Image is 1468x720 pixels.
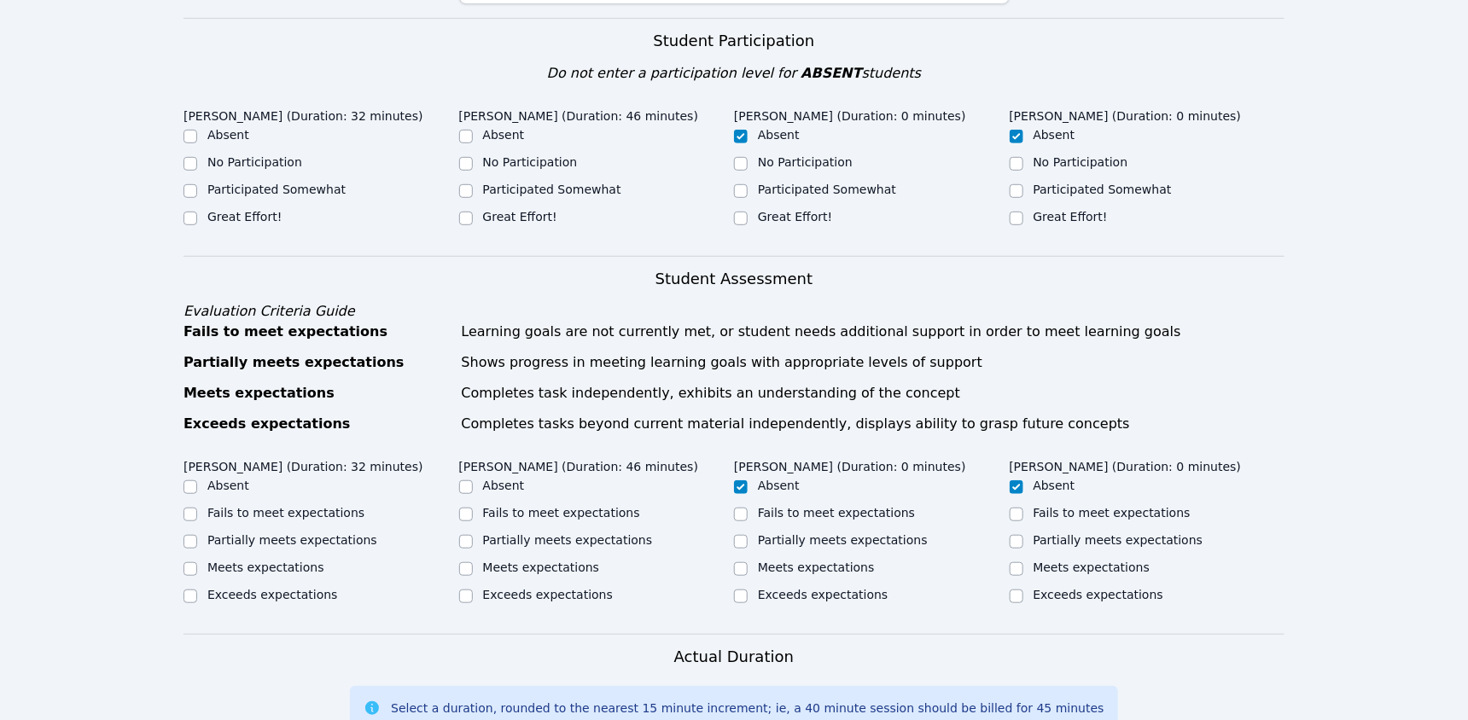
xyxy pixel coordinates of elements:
[801,65,861,81] span: ABSENT
[483,479,525,492] label: Absent
[207,506,364,520] label: Fails to meet expectations
[1010,101,1242,126] legend: [PERSON_NAME] (Duration: 0 minutes)
[1034,479,1075,492] label: Absent
[758,155,853,169] label: No Participation
[483,506,640,520] label: Fails to meet expectations
[758,210,832,224] label: Great Effort!
[734,101,966,126] legend: [PERSON_NAME] (Duration: 0 minutes)
[183,29,1284,53] h3: Student Participation
[183,301,1284,322] div: Evaluation Criteria Guide
[207,155,302,169] label: No Participation
[459,451,699,477] legend: [PERSON_NAME] (Duration: 46 minutes)
[758,533,928,547] label: Partially meets expectations
[1034,506,1191,520] label: Fails to meet expectations
[207,210,282,224] label: Great Effort!
[183,322,451,342] div: Fails to meet expectations
[483,560,600,574] label: Meets expectations
[483,155,578,169] label: No Participation
[1010,451,1242,477] legend: [PERSON_NAME] (Duration: 0 minutes)
[462,322,1285,342] div: Learning goals are not currently met, or student needs additional support in order to meet learni...
[758,560,875,574] label: Meets expectations
[459,101,699,126] legend: [PERSON_NAME] (Duration: 46 minutes)
[207,533,377,547] label: Partially meets expectations
[183,383,451,404] div: Meets expectations
[483,210,557,224] label: Great Effort!
[183,101,423,126] legend: [PERSON_NAME] (Duration: 32 minutes)
[758,588,888,601] label: Exceeds expectations
[1034,183,1172,196] label: Participated Somewhat
[483,183,621,196] label: Participated Somewhat
[462,352,1285,373] div: Shows progress in meeting learning goals with appropriate levels of support
[483,533,653,547] label: Partially meets expectations
[183,267,1284,291] h3: Student Assessment
[183,414,451,434] div: Exceeds expectations
[1034,155,1128,169] label: No Participation
[758,183,896,196] label: Participated Somewhat
[462,383,1285,404] div: Completes task independently, exhibits an understanding of the concept
[1034,560,1151,574] label: Meets expectations
[674,645,794,669] h3: Actual Duration
[758,479,800,492] label: Absent
[483,128,525,142] label: Absent
[758,128,800,142] label: Absent
[1034,210,1108,224] label: Great Effort!
[734,451,966,477] legend: [PERSON_NAME] (Duration: 0 minutes)
[183,352,451,373] div: Partially meets expectations
[462,414,1285,434] div: Completes tasks beyond current material independently, displays ability to grasp future concepts
[183,451,423,477] legend: [PERSON_NAME] (Duration: 32 minutes)
[207,560,324,574] label: Meets expectations
[207,588,337,601] label: Exceeds expectations
[391,700,1104,717] div: Select a duration, rounded to the nearest 15 minute increment; ie, a 40 minute session should be ...
[1034,588,1163,601] label: Exceeds expectations
[207,128,249,142] label: Absent
[1034,128,1075,142] label: Absent
[183,63,1284,84] div: Do not enter a participation level for students
[1034,533,1203,547] label: Partially meets expectations
[207,183,346,196] label: Participated Somewhat
[758,506,915,520] label: Fails to meet expectations
[483,588,613,601] label: Exceeds expectations
[207,479,249,492] label: Absent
